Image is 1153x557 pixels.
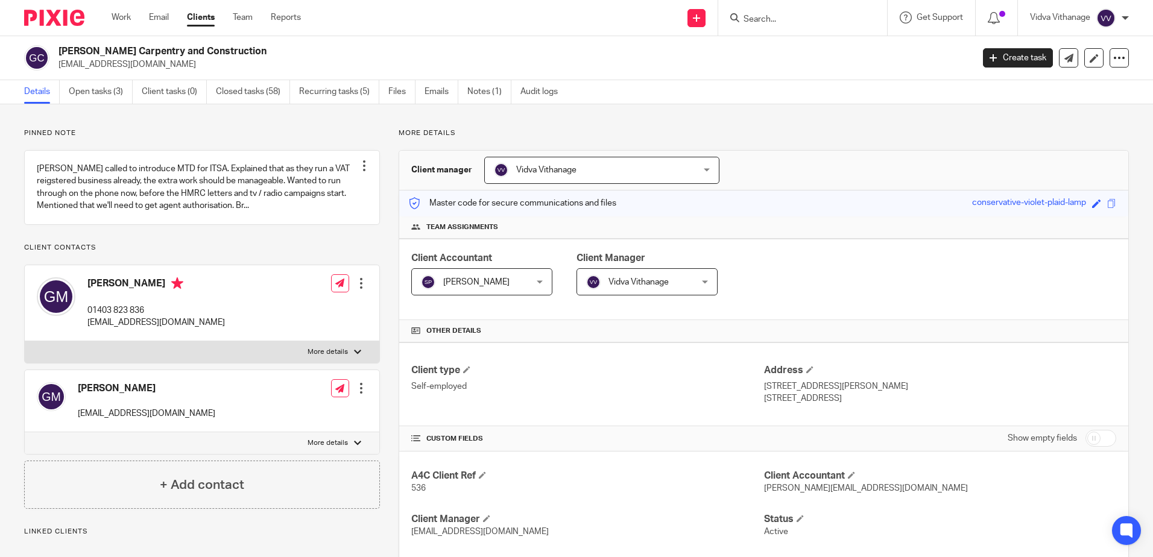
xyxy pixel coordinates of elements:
label: Show empty fields [1008,432,1077,444]
input: Search [742,14,851,25]
a: Files [388,80,415,104]
p: More details [308,347,348,357]
a: Emails [425,80,458,104]
span: Get Support [917,13,963,22]
p: Self-employed [411,380,763,392]
span: 536 [411,484,426,492]
p: [EMAIL_ADDRESS][DOMAIN_NAME] [78,408,215,420]
h4: Address [764,364,1116,377]
h4: + Add contact [160,476,244,494]
p: Vidva Vithanage [1030,11,1090,24]
img: svg%3E [37,277,75,316]
p: More details [308,438,348,448]
p: Client contacts [24,243,380,253]
h4: Status [764,513,1116,526]
a: Reports [271,11,301,24]
span: Active [764,527,788,536]
img: svg%3E [421,275,435,289]
a: Details [24,80,60,104]
p: [EMAIL_ADDRESS][DOMAIN_NAME] [87,316,225,329]
p: Pinned note [24,128,380,138]
a: Audit logs [520,80,567,104]
a: Team [233,11,253,24]
span: Vidva Vithanage [608,278,669,286]
h2: [PERSON_NAME] Carpentry and Construction [58,45,783,58]
span: Client Manager [576,253,645,263]
a: Open tasks (3) [69,80,133,104]
a: Work [112,11,131,24]
a: Recurring tasks (5) [299,80,379,104]
h4: [PERSON_NAME] [78,382,215,395]
img: svg%3E [586,275,601,289]
h4: Client Accountant [764,470,1116,482]
span: Other details [426,326,481,336]
span: Vidva Vithanage [516,166,576,174]
div: conservative-violet-plaid-lamp [972,197,1086,210]
p: [STREET_ADDRESS] [764,392,1116,404]
a: Create task [983,48,1053,68]
h4: CUSTOM FIELDS [411,434,763,444]
span: Client Accountant [411,253,492,263]
a: Closed tasks (58) [216,80,290,104]
span: [EMAIL_ADDRESS][DOMAIN_NAME] [411,527,549,536]
img: svg%3E [494,163,508,177]
a: Notes (1) [467,80,511,104]
span: [PERSON_NAME][EMAIL_ADDRESS][DOMAIN_NAME] [764,484,968,492]
p: [EMAIL_ADDRESS][DOMAIN_NAME] [58,58,965,71]
h3: Client manager [411,164,472,176]
span: Team assignments [426,222,498,232]
img: svg%3E [1096,8,1116,28]
img: svg%3E [24,45,49,71]
h4: Client type [411,364,763,377]
p: [STREET_ADDRESS][PERSON_NAME] [764,380,1116,392]
h4: Client Manager [411,513,763,526]
p: Master code for secure communications and files [408,197,616,209]
h4: [PERSON_NAME] [87,277,225,292]
i: Primary [171,277,183,289]
h4: A4C Client Ref [411,470,763,482]
p: 01403 823 836 [87,304,225,316]
span: [PERSON_NAME] [443,278,510,286]
img: Pixie [24,10,84,26]
p: More details [399,128,1129,138]
img: svg%3E [37,382,66,411]
a: Email [149,11,169,24]
a: Clients [187,11,215,24]
a: Client tasks (0) [142,80,207,104]
p: Linked clients [24,527,380,537]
